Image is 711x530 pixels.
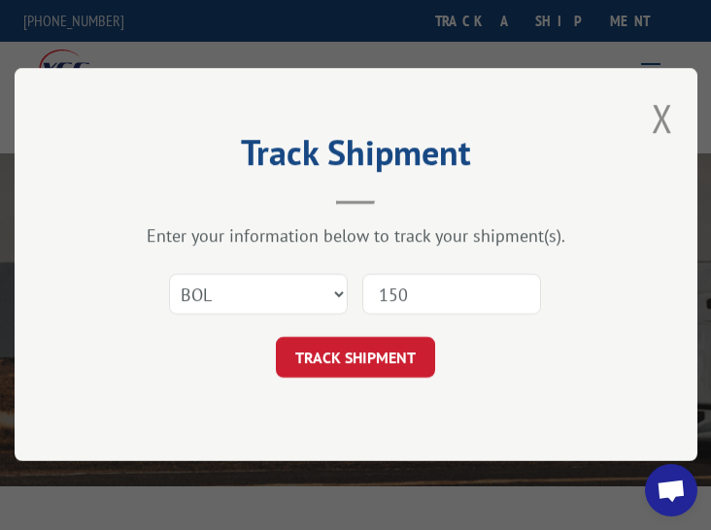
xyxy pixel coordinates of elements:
[276,338,435,379] button: TRACK SHIPMENT
[645,464,697,516] a: Open chat
[652,92,673,144] button: Close modal
[112,139,600,176] h2: Track Shipment
[362,275,541,315] input: Number(s)
[112,225,600,248] div: Enter your information below to track your shipment(s).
